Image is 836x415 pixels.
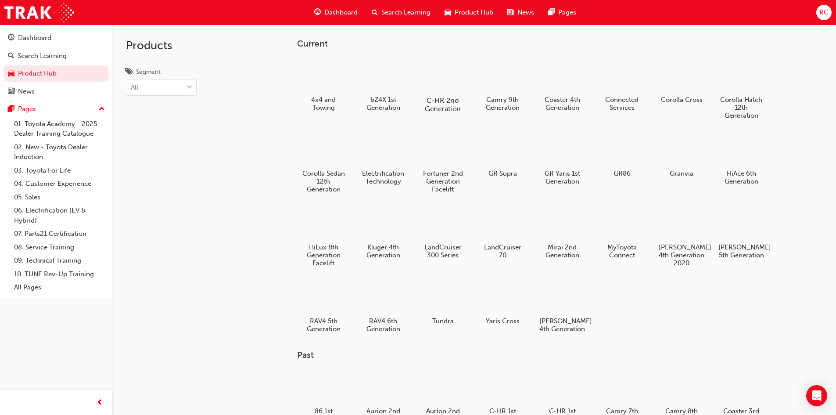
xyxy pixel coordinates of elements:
span: pages-icon [8,105,14,113]
a: pages-iconPages [541,4,583,22]
h5: Yaris Cross [480,317,526,325]
h5: GR Yaris 1st Generation [539,170,585,185]
a: News [4,83,108,100]
h5: bZ4X 1st Generation [360,96,406,112]
div: Pages [18,104,36,114]
span: search-icon [372,7,378,18]
img: Trak [4,3,74,22]
a: All Pages [11,281,108,294]
a: 07. Parts21 Certification [11,227,108,241]
h3: Past [297,350,796,360]
a: search-iconSearch Learning [365,4,438,22]
a: RAV4 6th Generation [357,277,409,336]
a: car-iconProduct Hub [438,4,500,22]
a: 05. Sales [11,191,108,204]
a: 02. New - Toyota Dealer Induction [11,141,108,164]
h5: 4x4 and Towing [301,96,347,112]
span: up-icon [99,104,105,115]
a: Kluger 4th Generation [357,203,409,262]
span: car-icon [445,7,451,18]
button: DashboardSearch LearningProduct HubNews [4,28,108,101]
div: Dashboard [18,33,51,43]
h5: LandCruiser 70 [480,243,526,259]
a: Corolla Cross [655,56,708,107]
h5: Connected Services [599,96,645,112]
a: RAV4 5th Generation [297,277,350,336]
a: MyToyota Connect [596,203,648,262]
a: Granvia [655,130,708,180]
div: Open Intercom Messenger [806,385,827,406]
a: HiAce 6th Generation [715,130,768,188]
a: Corolla Hatch 12th Generation [715,56,768,123]
span: down-icon [187,82,193,94]
span: prev-icon [97,397,103,408]
h5: [PERSON_NAME] 4th Generation [539,317,585,333]
button: Pages [4,101,108,117]
h5: RAV4 6th Generation [360,317,406,333]
a: HiLux 8th Generation Facelift [297,203,350,270]
a: news-iconNews [500,4,541,22]
h5: Corolla Cross [659,96,705,104]
span: RC [819,7,829,18]
span: news-icon [8,88,14,96]
a: Corolla Sedan 12th Generation [297,130,350,196]
a: [PERSON_NAME] 4th Generation [536,277,588,336]
button: RC [816,5,832,20]
a: Yaris Cross [476,277,529,328]
h5: C-HR 2nd Generation [418,96,467,113]
h5: Corolla Hatch 12th Generation [718,96,764,119]
a: 03. Toyota For Life [11,164,108,177]
span: Dashboard [324,7,358,18]
h2: Products [126,39,197,53]
a: 01. Toyota Academy - 2025 Dealer Training Catalogue [11,117,108,141]
h5: [PERSON_NAME] 5th Generation [718,243,764,259]
a: GR Supra [476,130,529,180]
a: GR86 [596,130,648,180]
h5: Electrification Technology [360,170,406,185]
div: Segment [136,68,161,76]
h5: LandCruiser 300 Series [420,243,466,259]
a: 09. Technical Training [11,254,108,267]
h5: Coaster 4th Generation [539,96,585,112]
a: Product Hub [4,65,108,82]
span: news-icon [507,7,514,18]
a: Search Learning [4,48,108,64]
h5: Mirai 2nd Generation [539,243,585,259]
a: Electrification Technology [357,130,409,188]
h5: [PERSON_NAME] 4th Generation 2020 [659,243,705,267]
h5: GR Supra [480,170,526,177]
span: Product Hub [455,7,493,18]
div: News [18,87,35,97]
a: Camry 9th Generation [476,56,529,115]
span: pages-icon [548,7,555,18]
span: guage-icon [8,34,14,42]
h3: Current [297,39,796,49]
a: Connected Services [596,56,648,115]
h5: Camry 9th Generation [480,96,526,112]
a: Fortuner 2nd Generation Facelift [416,130,469,196]
div: All [131,83,138,93]
a: Tundra [416,277,469,328]
a: LandCruiser 300 Series [416,203,469,262]
a: Mirai 2nd Generation [536,203,588,262]
h5: Tundra [420,317,466,325]
span: car-icon [8,70,14,78]
a: [PERSON_NAME] 4th Generation 2020 [655,203,708,270]
h5: RAV4 5th Generation [301,317,347,333]
h5: Granvia [659,170,705,177]
a: C-HR 2nd Generation [416,56,469,115]
span: guage-icon [314,7,321,18]
h5: MyToyota Connect [599,243,645,259]
h5: HiAce 6th Generation [718,170,764,185]
h5: Corolla Sedan 12th Generation [301,170,347,193]
a: 4x4 and Towing [297,56,350,115]
a: GR Yaris 1st Generation [536,130,588,188]
a: bZ4X 1st Generation [357,56,409,115]
div: Search Learning [18,51,67,61]
a: 06. Electrification (EV & Hybrid) [11,204,108,227]
span: News [517,7,534,18]
span: Pages [558,7,576,18]
h5: Kluger 4th Generation [360,243,406,259]
a: [PERSON_NAME] 5th Generation [715,203,768,262]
